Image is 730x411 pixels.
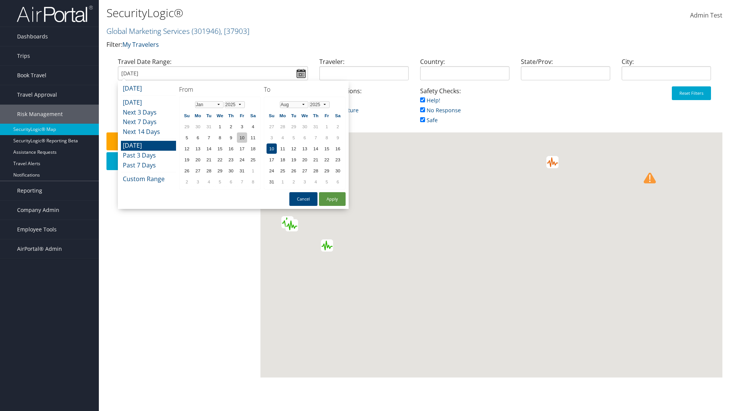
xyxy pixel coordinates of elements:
p: Filter: [106,40,517,50]
th: Sa [333,110,343,121]
td: 2 [333,121,343,132]
th: Su [267,110,277,121]
td: 15 [322,143,332,154]
td: 4 [311,177,321,187]
td: 9 [333,132,343,143]
span: ( 301946 ) [192,26,221,36]
td: 22 [322,155,332,165]
td: 19 [289,155,299,165]
td: 15 [215,143,225,154]
div: Travel Date Range: [112,57,314,86]
td: 3 [193,177,203,187]
th: Th [311,110,321,121]
span: Company Admin [17,201,59,220]
td: 5 [215,177,225,187]
span: Book Travel [17,66,46,85]
td: 31 [267,177,277,187]
td: 28 [311,166,321,176]
td: 23 [333,155,343,165]
div: State/Prov: [515,57,616,86]
li: Next 7 Days [121,117,176,127]
td: 26 [289,166,299,176]
td: 5 [322,177,332,187]
h4: From [179,85,261,94]
div: Green earthquake alert (Magnitude 4.6M, Depth:10km) in Mexico 10/08/2025 14:31 UTC, 90 thousand i... [286,219,298,231]
td: 14 [204,143,214,154]
li: Next 14 Days [121,127,176,137]
td: 2 [289,177,299,187]
a: Help! [420,97,440,104]
td: 31 [311,121,321,132]
li: Next 3 Days [121,108,176,118]
td: 24 [237,155,247,165]
td: 2 [182,177,192,187]
td: 11 [278,143,288,154]
button: Safety Check [106,132,257,150]
td: 1 [278,177,288,187]
a: My Travelers [122,40,159,49]
li: Custom Range [121,174,176,184]
a: Global Marketing Services [106,26,249,36]
th: Tu [204,110,214,121]
td: 31 [204,121,214,132]
span: Trips [17,46,30,65]
td: 3 [267,132,277,143]
th: Tu [289,110,299,121]
td: 3 [237,121,247,132]
td: 8 [322,132,332,143]
td: 25 [278,166,288,176]
td: 29 [289,121,299,132]
td: 16 [333,143,343,154]
td: 1 [215,121,225,132]
td: 2 [226,121,236,132]
span: AirPortal® Admin [17,239,62,258]
td: 11 [248,132,258,143]
td: 29 [215,166,225,176]
div: Green earthquake alert (Magnitude 4.7M, Depth:10km) in Guatemala 10/08/2025 20:37 UTC, 70 thousan... [286,219,298,231]
span: Employee Tools [17,220,57,239]
h4: To [264,85,346,94]
span: , [ 37903 ] [221,26,249,36]
td: 31 [237,166,247,176]
td: 9 [226,132,236,143]
button: Reset Filters [672,86,711,100]
button: Cancel [289,192,317,206]
th: We [215,110,225,121]
td: 26 [182,166,192,176]
td: 6 [300,132,310,143]
div: 0 Travelers [106,173,260,188]
td: 19 [182,155,192,165]
li: [DATE] [121,141,176,151]
div: Green earthquake alert (Magnitude 5.8M, Depth:9.144km) in Mexico 11/08/2025 02:21 UTC, 40 thousan... [281,216,294,228]
li: [DATE] [121,84,176,94]
td: 8 [215,132,225,143]
div: Safety Checks: [414,86,515,132]
td: 21 [311,155,321,165]
div: Orange earthquake alert (Magnitude 6.1M, Depth:10km) in Türkiye 10/08/2025 16:53 UTC, 70 thousand... [546,156,559,168]
th: Th [226,110,236,121]
td: 5 [182,132,192,143]
a: No Response [420,107,461,114]
td: 6 [333,177,343,187]
td: 10 [267,143,277,154]
td: 20 [193,155,203,165]
span: Admin Test [690,11,722,19]
button: Apply [319,192,346,206]
td: 6 [193,132,203,143]
th: We [300,110,310,121]
td: 28 [204,166,214,176]
td: 29 [182,121,192,132]
div: Green earthquake alert (Magnitude 4.7M, Depth:148.057km) in Colombia 11/08/2025 00:16 UTC, 3 mill... [321,239,333,252]
td: 27 [193,166,203,176]
td: 14 [311,143,321,154]
li: Past 3 Days [121,151,176,161]
td: 18 [278,155,288,165]
td: 24 [267,166,277,176]
td: 30 [193,121,203,132]
td: 27 [267,121,277,132]
td: 12 [182,143,192,154]
div: City: [616,57,717,86]
td: 6 [226,177,236,187]
td: 29 [322,166,332,176]
img: airportal-logo.png [17,5,93,23]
